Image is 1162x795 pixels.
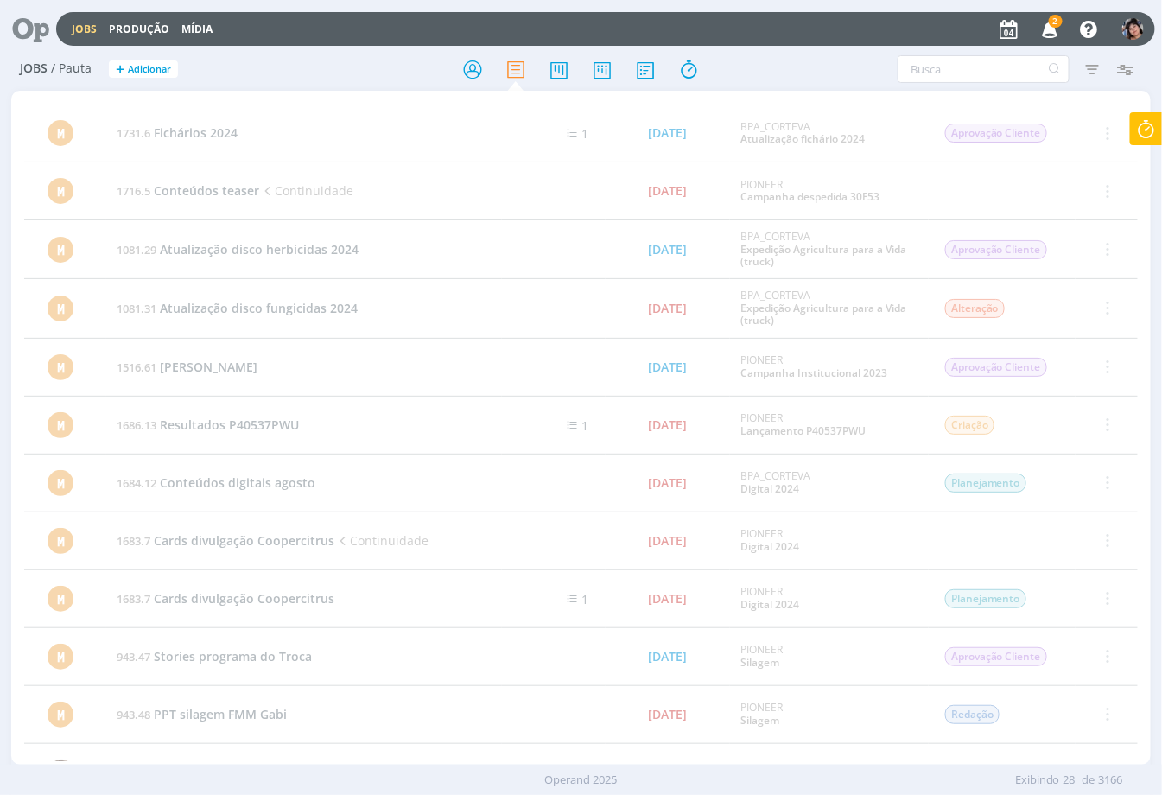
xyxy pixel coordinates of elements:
div: [DATE] [648,709,687,721]
span: Alteração [945,299,1005,318]
span: 1686.13 [117,417,156,433]
span: 1081.31 [117,301,156,316]
span: 1 [581,125,588,142]
span: 1081.29 [117,242,156,258]
span: 1684.12 [117,475,156,491]
a: 943.47Stories programa do Troca [117,648,312,665]
a: 1731.6Fichários 2024 [117,124,238,141]
div: BPA_CORTEVA [740,289,918,327]
span: 943.47 [117,649,150,665]
button: E [1121,14,1145,44]
span: Cards divulgação Coopercitrus [154,532,334,549]
span: PPT silagem FMM Gabi [154,706,287,722]
span: Continuidade [334,532,429,549]
div: BPA_CORTEVA [740,121,918,146]
a: Expedição Agricultura para a Vida (truck) [740,242,906,269]
div: [DATE] [648,244,687,256]
input: Busca [898,55,1070,83]
a: 1683.7Cards divulgação Coopercitrus [117,532,334,549]
div: PIONEER [740,528,918,553]
a: 1686.13Resultados P40537PWU [117,417,299,433]
span: Planejamento [945,474,1026,493]
span: 1683.7 [117,591,150,607]
div: [DATE] [648,127,687,139]
a: Produção [109,22,169,36]
span: Planejamento [945,589,1026,608]
div: [DATE] [648,593,687,605]
button: +Adicionar [109,60,178,79]
button: Mídia [176,22,218,36]
span: 1683.7 [117,533,150,549]
div: PIONEER [740,644,918,669]
a: Mídia [181,22,213,36]
div: [DATE] [648,535,687,547]
span: 1 [581,417,588,434]
div: PIONEER [740,412,918,437]
div: PIONEER [740,354,918,379]
div: [DATE] [648,361,687,373]
span: Criação [945,416,994,435]
img: A [48,760,74,785]
span: Aprovação Cliente [945,124,1047,143]
div: PIONEER [740,586,918,611]
span: Jobs [20,61,48,76]
span: Fichários 2024 [154,124,238,141]
span: Aprovação Cliente [945,240,1047,259]
span: 1731.6 [117,125,150,141]
span: Exibindo [1015,772,1060,789]
button: 2 [1031,14,1066,45]
a: 1716.5Conteúdos teaser [117,182,259,199]
a: Digital 2024 [740,597,799,612]
span: Conteúdos teaser [154,182,259,199]
span: de [1083,772,1095,789]
button: Produção [104,22,175,36]
div: [DATE] [648,302,687,315]
span: 1516.61 [117,359,156,375]
div: M [48,528,73,554]
a: 1516.61[PERSON_NAME] [117,359,257,375]
span: Stories programa do Troca [154,648,312,665]
div: M [48,354,73,380]
a: 1683.7Cards divulgação Coopercitrus [117,590,334,607]
button: Jobs [67,22,102,36]
span: Aprovação Cliente [945,647,1047,666]
div: M [48,470,73,496]
span: + [116,60,124,79]
span: 28 [1064,772,1076,789]
div: M [48,120,73,146]
a: 1081.29Atualização disco herbicidas 2024 [117,241,359,258]
div: PIONEER [740,702,918,727]
div: M [48,296,73,321]
a: Jobs [72,22,97,36]
a: Campanha Institucional 2023 [740,366,887,380]
div: [DATE] [648,419,687,431]
a: Lançamento P40537PWU [740,423,866,438]
div: [DATE] [648,185,687,197]
span: Resultados P40537PWU [160,417,299,433]
a: Digital 2024 [740,481,799,496]
div: M [48,237,73,263]
div: M [48,586,73,612]
a: Digital 2024 [740,539,799,554]
div: M [48,702,73,728]
div: BPA_CORTEVA [740,231,918,268]
span: 943.48 [117,707,150,722]
span: 3166 [1099,772,1123,789]
a: Campanha despedida 30F53 [740,189,879,204]
img: E [1122,18,1144,40]
span: Adicionar [128,64,171,75]
div: M [48,178,73,204]
div: PIONEER [740,179,918,204]
span: Atualização disco fungicidas 2024 [160,300,358,316]
div: Sobe [740,760,918,785]
div: M [48,644,73,670]
span: Cards divulgação Coopercitrus [154,590,334,607]
a: Atualização fichário 2024 [740,131,865,146]
span: 2 [1049,15,1063,28]
div: M [48,412,73,438]
span: / Pauta [51,61,92,76]
span: [PERSON_NAME] [160,359,257,375]
a: 1684.12Conteúdos digitais agosto [117,474,315,491]
a: 1081.31Atualização disco fungicidas 2024 [117,300,358,316]
div: [DATE] [648,477,687,489]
